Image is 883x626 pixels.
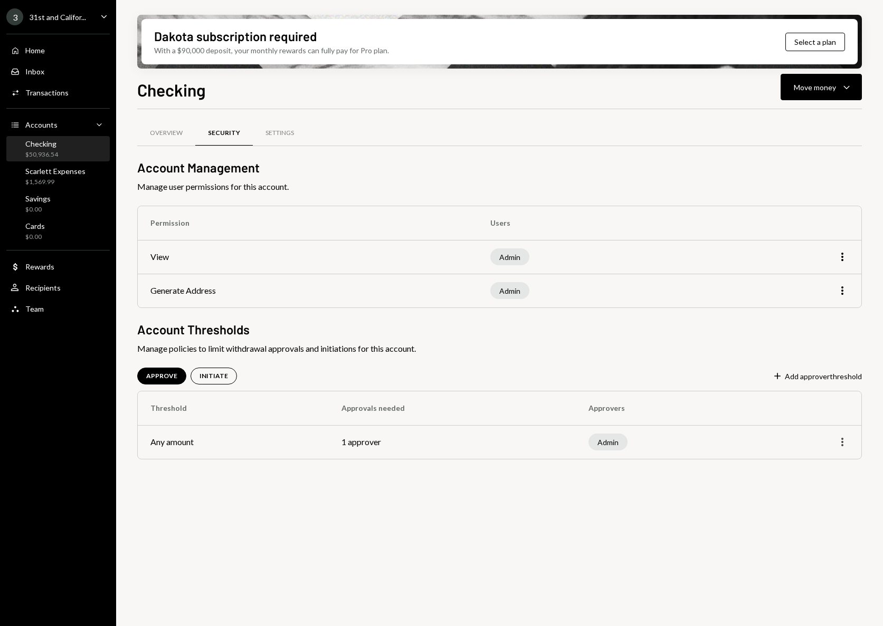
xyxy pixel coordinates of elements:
[490,248,529,265] div: Admin
[6,41,110,60] a: Home
[137,120,195,147] a: Overview
[6,136,110,161] a: Checking$50,936.54
[25,304,44,313] div: Team
[6,163,110,189] a: Scarlett Expenses$1,569.99
[478,206,719,240] th: Users
[137,159,862,176] h2: Account Management
[772,371,862,382] button: Add approverthreshold
[138,274,478,307] td: Generate Address
[25,120,58,129] div: Accounts
[25,178,86,187] div: $1,569.99
[6,218,110,244] a: Cards$0.00
[200,372,228,381] div: INITIATE
[490,282,529,299] div: Admin
[138,425,329,459] td: Any amount
[25,233,45,242] div: $0.00
[265,129,294,138] div: Settings
[137,321,862,338] h2: Account Thresholds
[794,82,836,93] div: Move money
[6,191,110,216] a: Savings$0.00
[781,74,862,100] button: Move money
[25,205,51,214] div: $0.00
[195,120,253,147] a: Security
[6,115,110,134] a: Accounts
[6,62,110,81] a: Inbox
[137,79,206,100] h1: Checking
[6,278,110,297] a: Recipients
[6,8,23,25] div: 3
[138,206,478,240] th: Permission
[138,240,478,274] td: View
[253,120,307,147] a: Settings
[25,67,44,76] div: Inbox
[785,33,845,51] button: Select a plan
[25,262,54,271] div: Rewards
[25,167,86,176] div: Scarlett Expenses
[25,46,45,55] div: Home
[6,83,110,102] a: Transactions
[138,391,329,425] th: Threshold
[576,391,755,425] th: Approvers
[154,27,317,45] div: Dakota subscription required
[25,283,61,292] div: Recipients
[150,129,183,138] div: Overview
[6,257,110,276] a: Rewards
[25,150,58,159] div: $50,936.54
[137,342,862,355] span: Manage policies to limit withdrawal approvals and initiations for this account.
[25,139,58,148] div: Checking
[588,434,628,450] div: Admin
[25,88,69,97] div: Transactions
[154,45,389,56] div: With a $90,000 deposit, your monthly rewards can fully pay for Pro plan.
[137,180,862,193] span: Manage user permissions for this account.
[30,13,86,22] div: 31st and Califor...
[329,391,576,425] th: Approvals needed
[208,129,240,138] div: Security
[6,299,110,318] a: Team
[25,221,45,230] div: Cards
[146,372,177,381] div: APPROVE
[25,194,51,203] div: Savings
[329,425,576,459] td: 1 approver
